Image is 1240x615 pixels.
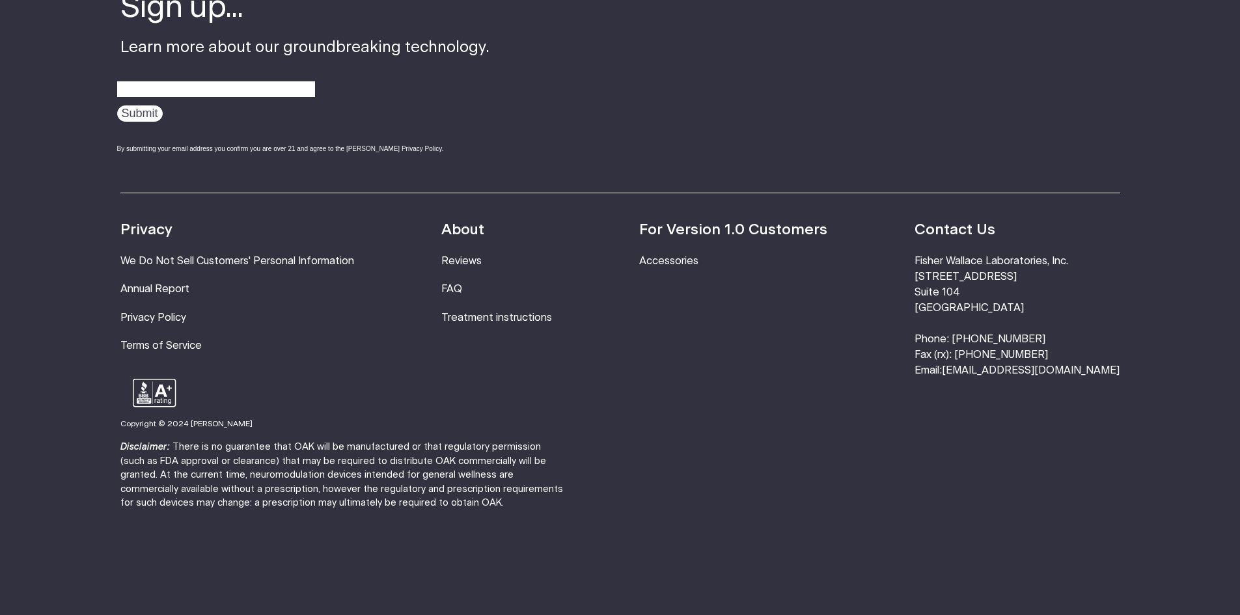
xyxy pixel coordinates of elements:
strong: Disclaimer: [120,442,170,452]
a: Reviews [441,256,482,266]
strong: Privacy [120,223,172,238]
input: Submit [117,105,163,122]
a: Annual Report [120,284,189,294]
strong: Contact Us [915,223,995,238]
strong: About [441,223,484,238]
a: Accessories [639,256,698,266]
a: FAQ [441,284,462,294]
div: By submitting your email address you confirm you are over 21 and agree to the [PERSON_NAME] Priva... [117,144,489,154]
a: [EMAIL_ADDRESS][DOMAIN_NAME] [942,365,1120,376]
li: Fisher Wallace Laboratories, Inc. [STREET_ADDRESS] Suite 104 [GEOGRAPHIC_DATA] Phone: [PHONE_NUMB... [915,254,1120,378]
a: Privacy Policy [120,312,186,323]
small: Copyright © 2024 [PERSON_NAME] [120,420,253,428]
a: Treatment instructions [441,312,552,323]
p: There is no guarantee that OAK will be manufactured or that regulatory permission (such as FDA ap... [120,440,563,510]
strong: For Version 1.0 Customers [639,223,827,238]
a: We Do Not Sell Customers' Personal Information [120,256,354,266]
a: Terms of Service [120,340,202,351]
